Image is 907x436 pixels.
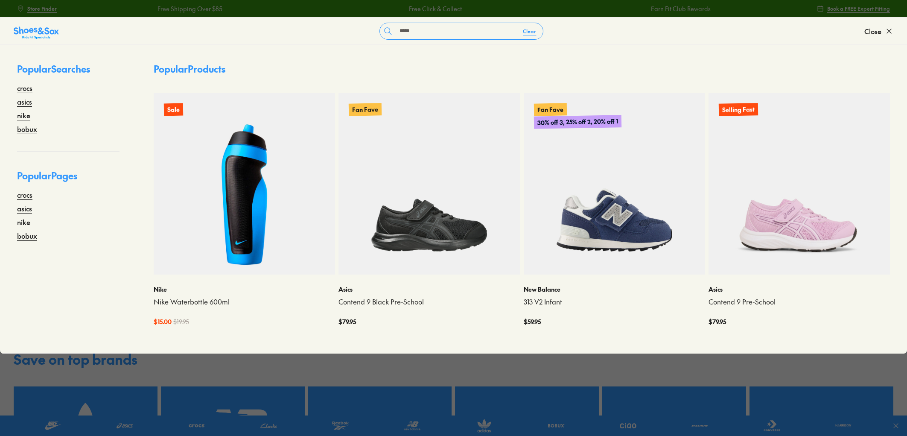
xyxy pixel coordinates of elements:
p: Popular Products [154,62,225,76]
a: Shoes &amp; Sox [14,24,59,38]
p: Popular Searches [17,62,120,83]
p: Sale [164,103,183,116]
p: Asics [338,285,520,294]
a: Nike Waterbottle 600ml [154,297,335,307]
p: Selling Fast [719,103,758,116]
p: Nike [154,285,335,294]
p: Popular Pages [17,169,120,190]
span: Book a FREE Expert Fitting [827,5,890,12]
a: nike [17,110,30,120]
p: Fan Fave [349,103,382,116]
p: Fan Fave [534,103,566,116]
a: Sale [154,93,335,275]
a: bobux [17,124,37,134]
a: crocs [17,83,32,93]
a: Earn Fit Club Rewards [331,4,391,13]
a: Book a FREE Expert Fitting [817,1,890,16]
a: crocs [17,190,32,200]
img: SNS_Logo_Responsive.svg [14,26,59,40]
a: Contend 9 Pre-School [709,297,890,307]
span: Close [864,26,881,36]
a: Fan Fave30% off 3, 25% off 2, 20% off 1 [524,93,705,275]
a: Free Click & Collect [89,4,142,13]
a: Selling Fast [709,93,890,275]
button: Clear [516,23,543,39]
a: asics [17,97,32,107]
p: 30% off 3, 25% off 2, 20% off 1 [534,115,621,129]
a: bobux [17,231,37,241]
button: Close [864,22,893,41]
p: New Balance [524,285,705,294]
span: $ 79.95 [709,317,726,326]
a: nike [17,217,30,227]
a: 313 V2 Infant [524,297,705,307]
p: Asics [709,285,890,294]
span: $ 19.95 [173,317,189,326]
a: Fan Fave [338,93,520,275]
span: $ 59.95 [524,317,541,326]
span: Store Finder [27,5,57,12]
span: $ 15.00 [154,317,172,326]
span: $ 79.95 [338,317,356,326]
a: Contend 9 Black Pre-School [338,297,520,307]
a: asics [17,203,32,214]
a: Free Shipping Over $85 [574,4,639,13]
a: Store Finder [17,1,57,16]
